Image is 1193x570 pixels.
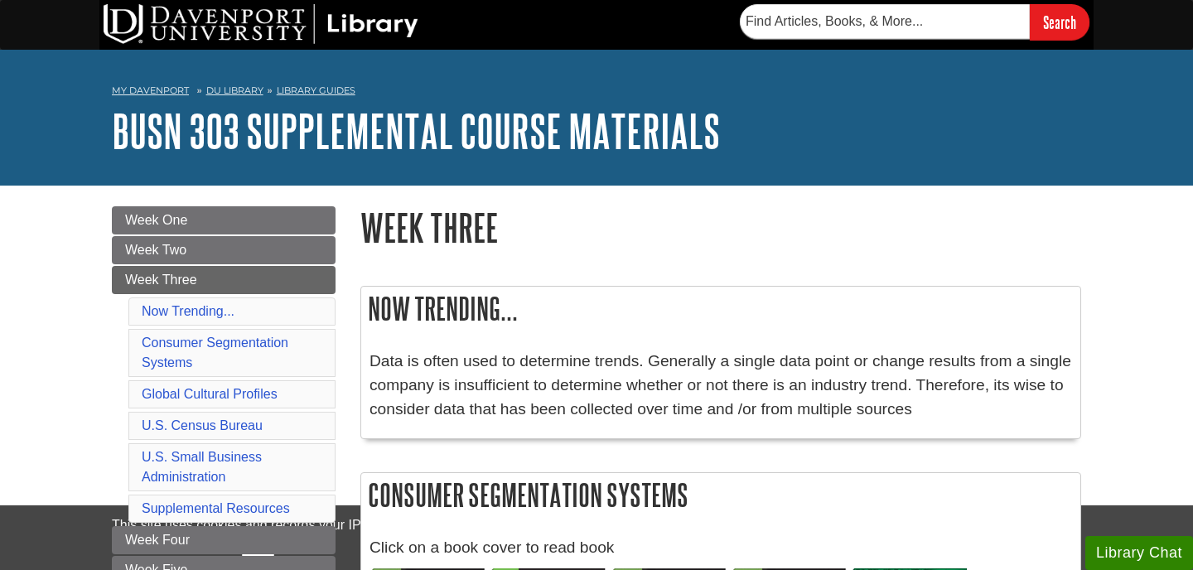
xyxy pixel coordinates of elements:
a: Week Four [112,526,336,554]
img: DU Library [104,4,418,44]
form: Searches DU Library's articles, books, and more [740,4,1089,40]
input: Search [1030,4,1089,40]
h1: Week Three [360,206,1081,249]
a: U.S. Small Business Administration [142,450,262,484]
a: Week Three [112,266,336,294]
a: My Davenport [112,84,189,98]
a: Supplemental Resources [142,501,290,515]
a: Now Trending... [142,304,234,318]
a: U.S. Census Bureau [142,418,263,432]
span: Week One [125,213,187,227]
a: DU Library [206,85,263,96]
span: Week Two [125,243,186,257]
span: Week Four [125,533,190,547]
button: Library Chat [1085,536,1193,570]
a: Week One [112,206,336,234]
a: Library Guides [277,85,355,96]
h2: Now Trending... [361,287,1080,331]
h2: Consumer Segmentation Systems [361,473,1080,517]
input: Find Articles, Books, & More... [740,4,1030,39]
a: BUSN 303 Supplemental Course Materials [112,105,720,157]
a: Global Cultural Profiles [142,387,278,401]
p: Click on a book cover to read book [369,536,1072,560]
p: Data is often used to determine trends. Generally a single data point or change results from a si... [369,350,1072,421]
nav: breadcrumb [112,80,1081,106]
span: Week Three [125,273,197,287]
a: Week Two [112,236,336,264]
a: Consumer Segmentation Systems [142,336,288,370]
